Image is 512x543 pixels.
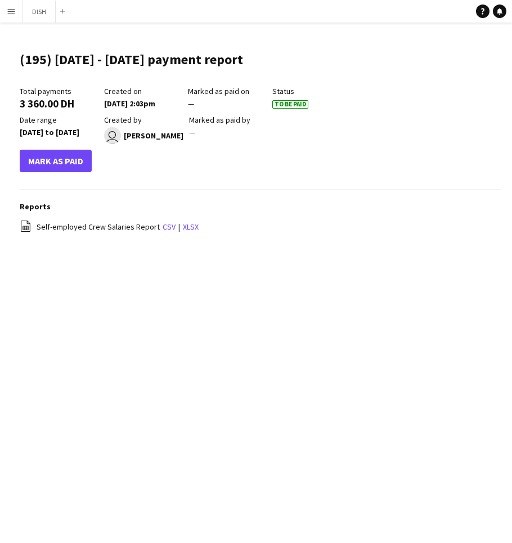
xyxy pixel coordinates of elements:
span: — [189,127,195,137]
div: 3 360.00 DH [20,98,98,109]
div: Total payments [20,86,98,96]
a: csv [163,222,176,232]
span: To Be Paid [272,100,308,109]
span: — [188,98,194,109]
div: Created on [104,86,183,96]
div: Date range [20,115,98,125]
div: Status [272,86,351,96]
span: Self-employed Crew Salaries Report [37,222,160,232]
div: | [20,220,501,234]
div: Created by [104,115,183,125]
button: Mark As Paid [20,150,92,172]
div: [DATE] to [DATE] [20,127,98,137]
div: Marked as paid by [189,115,268,125]
button: DISH [23,1,56,23]
h3: Reports [20,201,501,212]
div: [PERSON_NAME] [104,127,183,144]
div: [DATE] 2:03pm [104,98,183,109]
h1: (195) [DATE] - [DATE] payment report [20,51,243,68]
a: xlsx [183,222,199,232]
div: Marked as paid on [188,86,267,96]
